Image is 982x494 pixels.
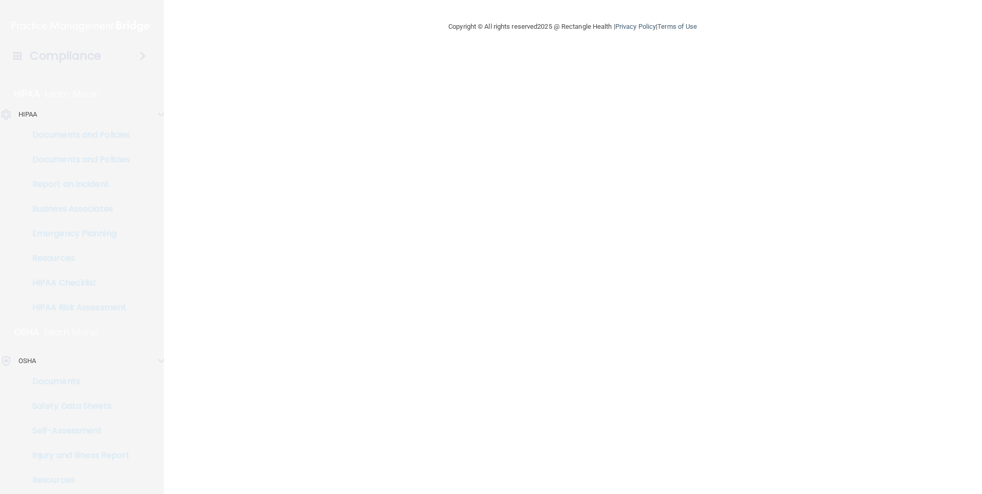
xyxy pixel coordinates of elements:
[7,130,147,140] p: Documents and Policies
[7,401,147,411] p: Safety Data Sheets
[30,49,101,63] h4: Compliance
[7,155,147,165] p: Documents and Policies
[385,10,760,43] div: Copyright © All rights reserved 2025 @ Rectangle Health | |
[615,23,656,30] a: Privacy Policy
[45,88,100,100] p: Learn More!
[7,475,147,485] p: Resources
[12,16,152,36] img: PMB logo
[14,326,40,338] p: OSHA
[7,302,147,313] p: HIPAA Risk Assessment
[18,355,36,367] p: OSHA
[7,229,147,239] p: Emergency Planning
[7,278,147,288] p: HIPAA Checklist
[7,376,147,387] p: Documents
[7,450,147,461] p: Injury and Illness Report
[7,253,147,263] p: Resources
[45,326,99,338] p: Learn More!
[7,179,147,189] p: Report an Incident
[14,88,40,100] p: HIPAA
[7,204,147,214] p: Business Associates
[7,426,147,436] p: Self-Assessment
[18,108,37,121] p: HIPAA
[657,23,697,30] a: Terms of Use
